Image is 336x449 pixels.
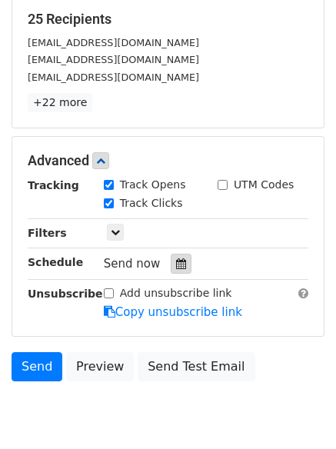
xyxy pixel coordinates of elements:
a: +22 more [28,93,92,112]
a: Send Test Email [138,352,254,381]
strong: Tracking [28,179,79,191]
label: Track Opens [120,177,186,193]
small: [EMAIL_ADDRESS][DOMAIN_NAME] [28,37,199,48]
iframe: Chat Widget [259,375,336,449]
h5: Advanced [28,152,308,169]
h5: 25 Recipients [28,11,308,28]
small: [EMAIL_ADDRESS][DOMAIN_NAME] [28,72,199,83]
label: Add unsubscribe link [120,285,232,301]
strong: Filters [28,227,67,239]
label: UTM Codes [234,177,294,193]
a: Preview [66,352,134,381]
small: [EMAIL_ADDRESS][DOMAIN_NAME] [28,54,199,65]
strong: Schedule [28,256,83,268]
a: Copy unsubscribe link [104,305,242,319]
strong: Unsubscribe [28,288,103,300]
label: Track Clicks [120,195,183,211]
span: Send now [104,257,161,271]
a: Send [12,352,62,381]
